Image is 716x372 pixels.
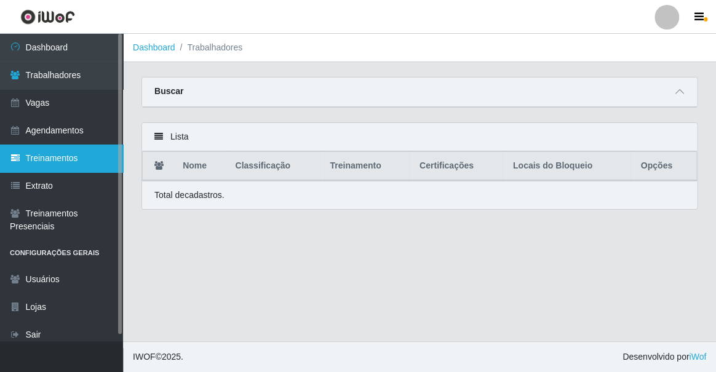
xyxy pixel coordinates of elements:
[506,152,634,181] th: Locais do Bloqueio
[133,350,183,363] span: © 2025 .
[133,352,156,362] span: IWOF
[322,152,412,181] th: Treinamento
[20,9,75,25] img: CoreUI Logo
[133,42,175,52] a: Dashboard
[154,189,225,202] p: Total de cadastros.
[412,152,506,181] th: Certificações
[689,352,706,362] a: iWof
[123,34,716,62] nav: breadcrumb
[228,152,322,181] th: Classificação
[142,123,697,151] div: Lista
[175,41,243,54] li: Trabalhadores
[154,86,183,96] strong: Buscar
[623,350,706,363] span: Desenvolvido por
[634,152,697,181] th: Opções
[175,152,228,181] th: Nome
